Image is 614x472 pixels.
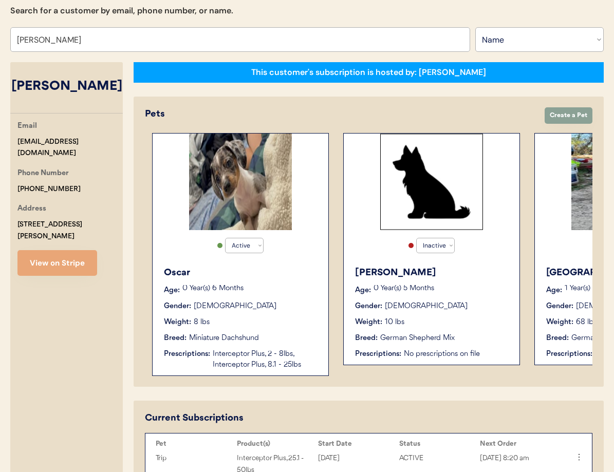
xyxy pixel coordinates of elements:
div: Phone Number [17,167,69,180]
button: Create a Pet [545,107,592,124]
div: 8 lbs [194,317,210,328]
div: [PERSON_NAME] [10,77,123,97]
div: Address [17,203,46,216]
div: Oscar [164,266,318,280]
div: Prescriptions: [164,349,210,360]
div: Pets [145,107,534,121]
p: 0 Year(s) 5 Months [374,285,509,292]
div: [DATE] [318,452,394,464]
div: Search for a customer by email, phone number, or name. [10,5,233,17]
div: [STREET_ADDRESS][PERSON_NAME] [17,219,123,242]
div: [DEMOGRAPHIC_DATA] [194,301,276,312]
div: ACTIVE [399,452,475,464]
div: Interceptor Plus, 2 - 8lbs, Interceptor Plus, 8.1 - 25lbs [213,349,318,370]
div: Current Subscriptions [145,411,244,425]
div: Breed: [546,333,569,344]
div: Age: [546,285,562,296]
div: Gender: [546,301,573,312]
div: [DATE] 8:20 am [480,452,556,464]
div: Breed: [355,333,378,344]
div: Age: [355,285,371,296]
div: Breed: [164,333,187,344]
div: This customer's subscription is hosted by: [PERSON_NAME] [251,67,486,78]
div: [DEMOGRAPHIC_DATA] [385,301,468,312]
div: Pet [156,440,232,448]
div: Trip [156,452,232,464]
div: Next Order [480,440,556,448]
button: View on Stripe [17,250,97,276]
div: [PHONE_NUMBER] [17,183,81,195]
div: 68 lbs [576,317,597,328]
div: Email [17,120,37,133]
div: No prescriptions on file [404,349,509,360]
div: Age: [164,285,180,296]
div: Prescriptions: [546,349,592,360]
div: German Shepherd Mix [380,333,455,344]
div: Weight: [355,317,382,328]
div: [EMAIL_ADDRESS][DOMAIN_NAME] [17,136,123,160]
div: Weight: [164,317,191,328]
div: Gender: [355,301,382,312]
div: 10 lbs [385,317,404,328]
div: [PERSON_NAME] [355,266,509,280]
div: Prescriptions: [355,349,401,360]
div: Miniature Dachshund [189,333,259,344]
div: Start Date [318,440,394,448]
img: IMG_3882.jpeg [189,134,292,230]
div: Gender: [164,301,191,312]
div: Product(s) [237,440,313,448]
p: 0 Year(s) 6 Months [182,285,318,292]
img: Rectangle%2029.svg [380,134,483,230]
div: Weight: [546,317,573,328]
input: Search by name [10,27,470,52]
div: Status [399,440,475,448]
